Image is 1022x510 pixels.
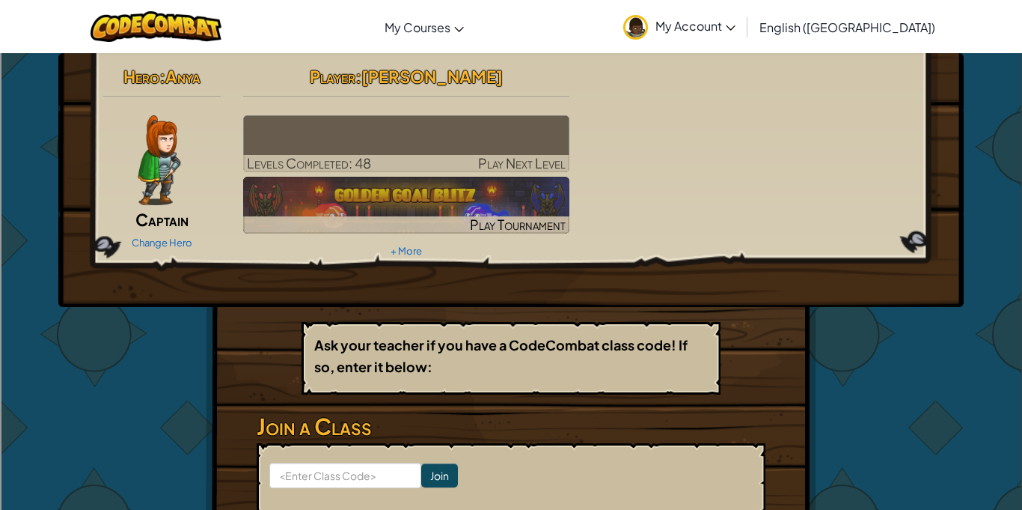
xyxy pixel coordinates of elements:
img: CodeCombat logo [91,11,221,42]
a: My Courses [377,7,471,47]
span: My Courses [385,19,450,35]
span: English ([GEOGRAPHIC_DATA]) [759,19,935,35]
a: English ([GEOGRAPHIC_DATA]) [752,7,943,47]
span: My Account [655,18,735,34]
a: My Account [616,3,743,50]
img: avatar [623,15,648,40]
